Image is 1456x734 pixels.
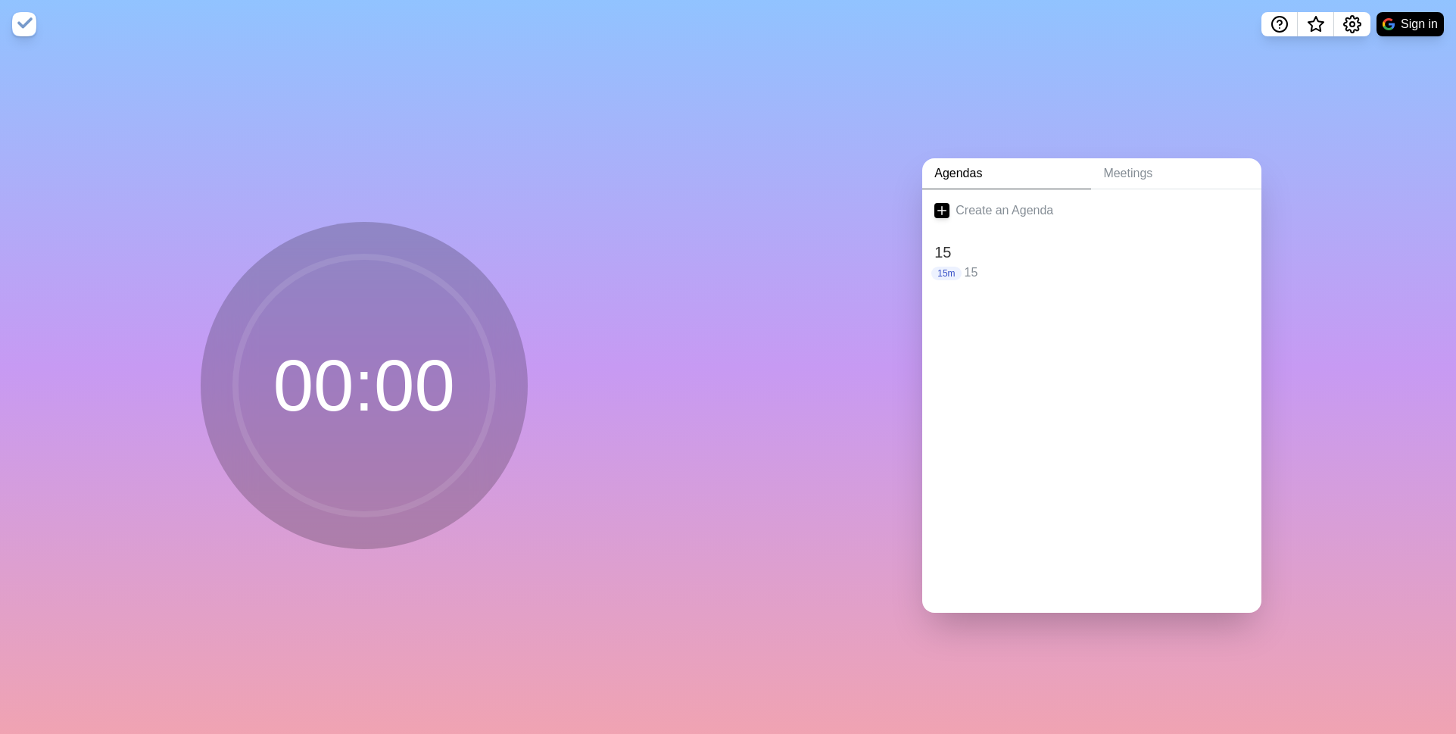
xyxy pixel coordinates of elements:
img: google logo [1383,18,1395,30]
button: Settings [1334,12,1370,36]
h2: 15 [934,241,1249,264]
p: 15 [965,264,1250,282]
button: Help [1261,12,1298,36]
a: Agendas [922,158,1091,189]
button: What’s new [1298,12,1334,36]
a: Meetings [1091,158,1261,189]
button: Sign in [1376,12,1444,36]
a: Create an Agenda [922,189,1261,232]
img: timeblocks logo [12,12,36,36]
p: 15m [931,267,961,280]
